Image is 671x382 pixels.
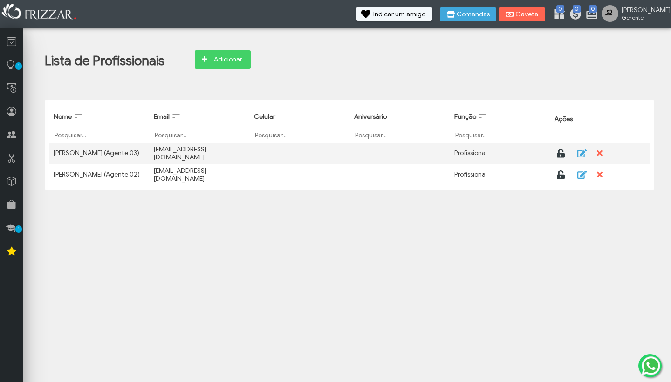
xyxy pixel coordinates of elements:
[602,5,666,24] a: [PERSON_NAME] Gerente
[585,7,595,22] a: 0
[515,11,539,18] span: Gaveta
[622,6,664,14] span: [PERSON_NAME]
[212,53,244,67] span: Adicionar
[555,115,573,123] span: Ações
[556,5,564,13] span: 0
[457,11,490,18] span: Comandas
[154,167,245,183] div: [EMAIL_ADDRESS][DOMAIN_NAME]
[54,171,144,178] div: [PERSON_NAME] (Agente 02)
[450,104,550,143] th: Função: activate to sort column ascending
[254,130,345,140] input: Pesquisar...
[569,7,578,22] a: 0
[54,130,144,140] input: Pesquisar...
[454,113,476,121] span: Função
[561,168,562,182] span: ui-button
[593,168,607,182] button: ui-button
[580,146,581,160] span: ui-button
[354,130,445,140] input: Pesquisar...
[195,50,251,69] button: Adicionar
[154,113,170,121] span: Email
[149,104,249,143] th: Email: activate to sort column ascending
[593,146,607,160] button: ui-button
[589,5,597,13] span: 0
[600,168,601,182] span: ui-button
[349,104,450,143] th: Aniversário
[561,146,562,160] span: ui-button
[15,225,22,233] span: 1
[154,145,245,161] div: [EMAIL_ADDRESS][DOMAIN_NAME]
[356,7,432,21] button: Indicar um amigo
[553,7,562,22] a: 0
[54,149,144,157] div: [PERSON_NAME] (Agente 03)
[249,104,349,143] th: Celular
[600,146,601,160] span: ui-button
[54,113,72,121] span: Nome
[574,146,588,160] button: ui-button
[555,146,568,160] button: ui-button
[440,7,496,21] button: Comandas
[454,130,545,140] input: Pesquisar...
[254,113,275,121] span: Celular
[49,104,149,143] th: Nome: activate to sort column ascending
[45,53,164,69] h1: Lista de Profissionais
[573,5,581,13] span: 0
[450,164,550,185] td: Profissional
[154,130,245,140] input: Pesquisar...
[499,7,545,21] button: Gaveta
[354,113,387,121] span: Aniversário
[15,62,22,70] span: 1
[373,11,425,18] span: Indicar um amigo
[580,168,581,182] span: ui-button
[555,168,568,182] button: ui-button
[550,104,650,143] th: Ações
[622,14,664,21] span: Gerente
[574,168,588,182] button: ui-button
[640,355,662,377] img: whatsapp.png
[450,143,550,164] td: Profissional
